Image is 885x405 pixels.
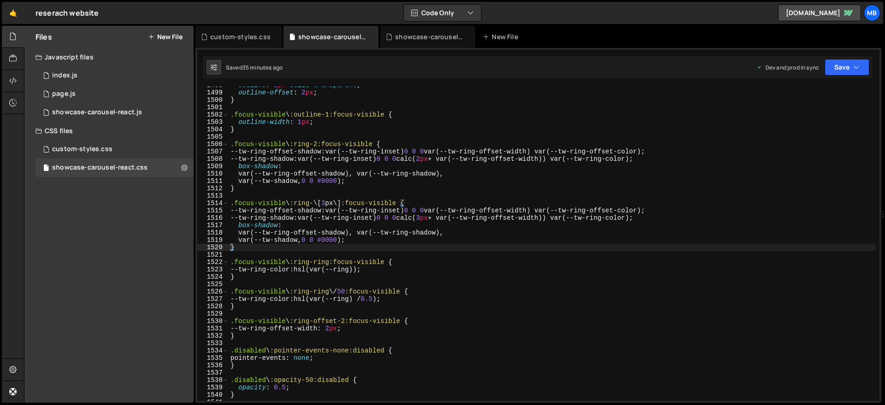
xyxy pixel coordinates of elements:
[197,111,229,118] div: 1502
[197,310,229,317] div: 1529
[197,229,229,236] div: 1518
[210,32,271,41] div: custom-styles.css
[197,303,229,310] div: 1528
[197,89,229,96] div: 1499
[197,104,229,111] div: 1501
[197,384,229,391] div: 1539
[197,332,229,340] div: 1532
[2,2,24,24] a: 🤙
[242,64,283,71] div: 35 minutes ago
[197,126,229,133] div: 1504
[395,32,464,41] div: showcase-carousel-react.js
[197,354,229,362] div: 1535
[197,376,229,384] div: 1538
[197,281,229,288] div: 1525
[35,66,194,85] div: 10476/23765.js
[298,32,367,41] div: showcase-carousel-react.css
[197,266,229,273] div: 1523
[148,33,183,41] button: New File
[35,140,194,158] div: 10476/38631.css
[197,141,229,148] div: 1506
[197,288,229,295] div: 1526
[197,258,229,266] div: 1522
[864,5,880,21] a: MB
[197,251,229,258] div: 1521
[778,5,861,21] a: [DOMAIN_NAME]
[197,391,229,399] div: 1540
[197,163,229,170] div: 1509
[197,185,229,192] div: 1512
[52,164,147,172] div: showcase-carousel-react.css
[197,214,229,222] div: 1516
[197,340,229,347] div: 1533
[24,48,194,66] div: Javascript files
[197,200,229,207] div: 1514
[197,273,229,281] div: 1524
[197,295,229,303] div: 1527
[483,32,521,41] div: New File
[35,158,194,177] div: 10476/45224.css
[197,317,229,325] div: 1530
[756,64,819,71] div: Dev and prod in sync
[197,362,229,369] div: 1536
[197,170,229,177] div: 1510
[825,59,869,76] button: Save
[197,325,229,332] div: 1531
[35,103,194,122] div: 10476/45223.js
[24,122,194,140] div: CSS files
[35,32,52,42] h2: Files
[197,192,229,200] div: 1513
[197,133,229,141] div: 1505
[52,71,77,80] div: index.js
[197,96,229,104] div: 1500
[52,145,112,153] div: custom-styles.css
[197,369,229,376] div: 1537
[197,177,229,185] div: 1511
[197,347,229,354] div: 1534
[52,108,142,117] div: showcase-carousel-react.js
[197,236,229,244] div: 1519
[197,222,229,229] div: 1517
[226,64,283,71] div: Saved
[197,118,229,126] div: 1503
[197,244,229,251] div: 1520
[197,148,229,155] div: 1507
[404,5,481,21] button: Code Only
[35,85,194,103] div: 10476/23772.js
[52,90,76,98] div: page.js
[35,7,99,18] div: reserach website
[197,155,229,163] div: 1508
[197,207,229,214] div: 1515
